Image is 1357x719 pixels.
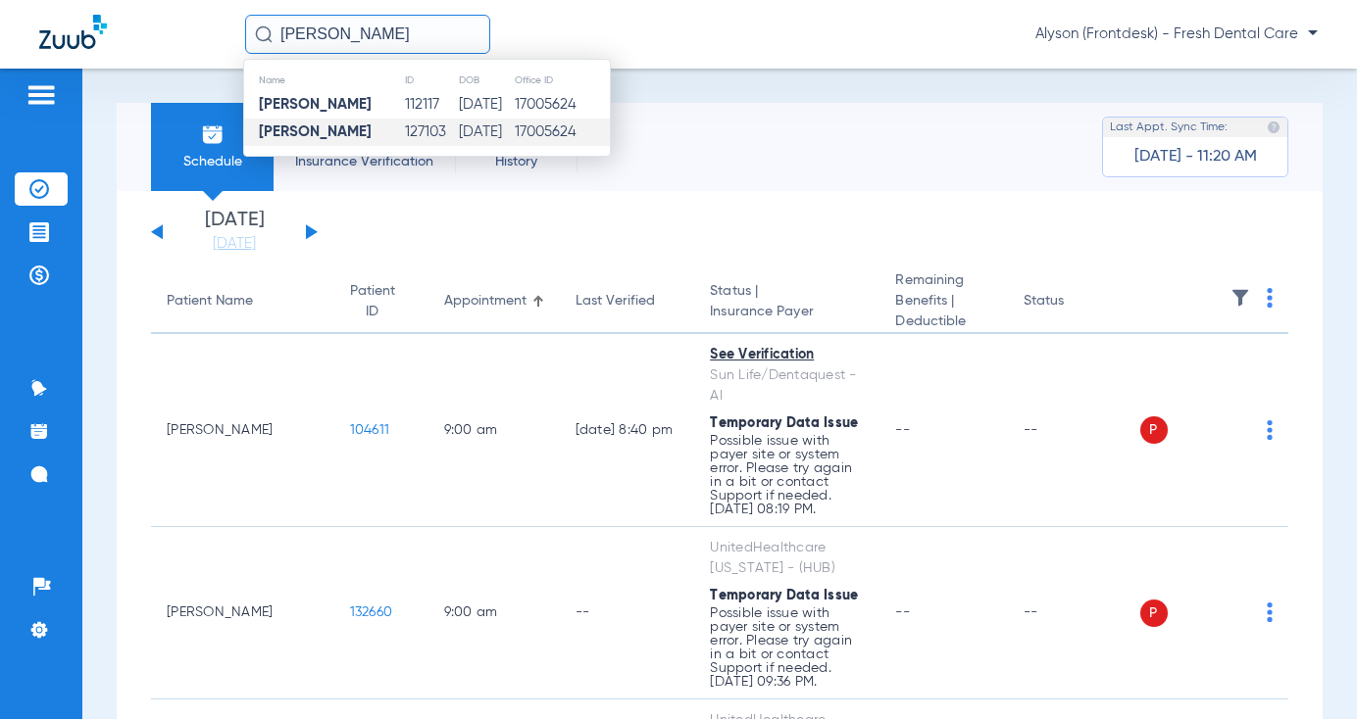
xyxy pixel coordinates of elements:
[428,527,560,699] td: 9:00 AM
[1267,288,1273,308] img: group-dot-blue.svg
[39,15,107,49] img: Zuub Logo
[1231,288,1250,308] img: filter.svg
[245,15,490,54] input: Search for patients
[166,152,259,171] span: Schedule
[458,91,514,119] td: [DATE]
[895,605,910,619] span: --
[350,281,413,322] div: Patient ID
[710,416,858,430] span: Temporary Data Issue
[428,334,560,527] td: 9:00 AM
[710,365,864,407] div: Sun Life/Dentaquest - AI
[176,234,293,254] a: [DATE]
[1008,270,1140,334] th: Status
[1267,602,1273,622] img: group-dot-blue.svg
[560,334,695,527] td: [DATE] 8:40 PM
[1140,599,1168,627] span: P
[895,423,910,437] span: --
[444,291,544,312] div: Appointment
[404,91,458,119] td: 112117
[167,291,319,312] div: Patient Name
[694,270,880,334] th: Status |
[514,91,610,119] td: 17005624
[350,423,390,437] span: 104611
[201,122,225,146] img: Schedule
[404,70,458,91] th: ID
[255,25,273,43] img: Search Icon
[350,281,395,322] div: Patient ID
[710,434,864,516] p: Possible issue with payer site or system error. Please try again in a bit or contact Support if n...
[710,345,864,365] div: See Verification
[1140,416,1168,444] span: P
[576,291,679,312] div: Last Verified
[244,70,404,91] th: Name
[259,124,372,139] strong: [PERSON_NAME]
[576,291,655,312] div: Last Verified
[1267,120,1281,134] img: last sync help info
[895,312,991,332] span: Deductible
[1110,118,1228,137] span: Last Appt. Sync Time:
[1267,420,1273,440] img: group-dot-blue.svg
[288,152,440,171] span: Insurance Verification
[176,211,293,254] li: [DATE]
[560,527,695,699] td: --
[444,291,527,312] div: Appointment
[151,334,334,527] td: [PERSON_NAME]
[167,291,253,312] div: Patient Name
[25,83,57,107] img: hamburger-icon
[151,527,334,699] td: [PERSON_NAME]
[458,70,514,91] th: DOB
[880,270,1007,334] th: Remaining Benefits |
[404,119,458,146] td: 127103
[458,119,514,146] td: [DATE]
[350,605,393,619] span: 132660
[470,152,563,171] span: History
[710,606,864,689] p: Possible issue with payer site or system error. Please try again in a bit or contact Support if n...
[710,302,864,322] span: Insurance Payer
[1134,147,1257,167] span: [DATE] - 11:20 AM
[1008,527,1140,699] td: --
[710,589,858,602] span: Temporary Data Issue
[259,97,372,112] strong: [PERSON_NAME]
[710,538,864,579] div: UnitedHealthcare [US_STATE] - (HUB)
[514,119,610,146] td: 17005624
[514,70,610,91] th: Office ID
[1008,334,1140,527] td: --
[1035,24,1318,44] span: Alyson (Frontdesk) - Fresh Dental Care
